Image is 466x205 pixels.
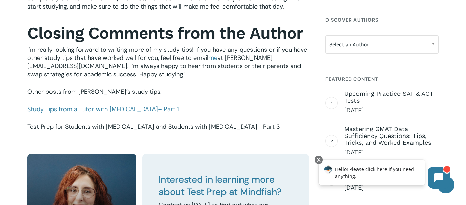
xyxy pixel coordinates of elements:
span: – Part 3 [257,123,280,131]
a: Test Prep for Students with [MEDICAL_DATA] and Students with [MEDICAL_DATA]– Part 3 [27,123,280,131]
span: [DATE] [344,148,439,156]
span: Interested in learning more about Test Prep at Mindfish? [159,173,282,198]
span: Upcoming Practice SAT & ACT Tests [344,90,439,104]
span: – Part 1 [158,105,179,113]
a: me [208,54,217,62]
strong: Closing Comments from the Author [27,23,303,43]
p: Other posts from [PERSON_NAME]’s study tips: [27,88,309,105]
a: Study Tips from a Tutor with [MEDICAL_DATA]– Part 1 [27,105,179,113]
span: at [PERSON_NAME][EMAIL_ADDRESS][DOMAIN_NAME]. I’m always happy to hear from students or their par... [27,54,301,78]
iframe: Chatbot [311,154,456,195]
h4: Featured Content [325,73,439,85]
a: Upcoming Practice SAT & ACT Tests [DATE] [344,90,439,114]
a: Mastering GMAT Data Sufficiency Questions: Tips, Tricks, and Worked Examples [DATE] [344,126,439,156]
span: [DATE] [344,106,439,114]
span: Mastering GMAT Data Sufficiency Questions: Tips, Tricks, and Worked Examples [344,126,439,146]
span: I’m really looking forward to writing more of my study tips! If you have any questions or if you ... [27,46,307,62]
h4: Discover Authors [325,14,439,26]
span: Select an Author [326,37,438,52]
span: Select an Author [325,35,439,54]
